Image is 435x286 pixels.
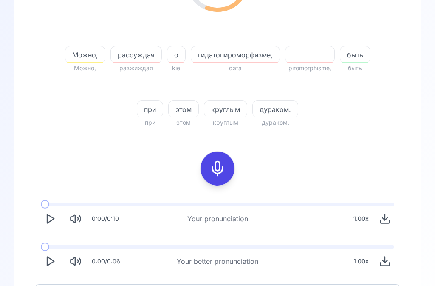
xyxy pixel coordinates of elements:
[350,253,372,270] div: 1.00 x
[41,210,59,229] button: Play
[167,63,186,74] span: kie
[110,46,162,63] button: рассуждая
[137,118,163,128] span: при
[41,252,59,271] button: Play
[191,63,280,74] span: data
[168,101,199,118] button: этом
[340,46,370,63] button: быть
[340,63,370,74] span: быть
[376,210,394,229] button: Download audio
[111,50,161,60] span: рассуждая
[137,105,163,115] span: при
[191,46,280,63] button: гидатопироморфизме,
[169,105,198,115] span: этом
[252,118,298,128] span: дураком.
[167,46,186,63] button: о
[252,101,298,118] button: дураком.
[137,101,163,118] button: при
[177,257,258,267] div: Your better pronunciation
[204,101,247,118] button: круглым
[66,210,85,229] button: Mute
[65,46,105,63] button: Можно,
[92,215,119,223] div: 0:00 / 0:10
[110,63,162,74] span: разжиждая
[376,252,394,271] button: Download audio
[340,50,370,60] span: быть
[65,50,105,60] span: Можно,
[285,63,335,74] span: piromorphisme,
[92,257,120,266] div: 0:00 / 0:06
[187,214,248,224] div: Your pronunciation
[66,252,85,271] button: Mute
[191,50,280,60] span: гидатопироморфизме,
[204,105,247,115] span: круглым
[253,105,298,115] span: дураком.
[204,118,247,128] span: круглым
[167,50,185,60] span: о
[65,63,105,74] span: Можно,
[350,211,372,228] div: 1.00 x
[168,118,199,128] span: этом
